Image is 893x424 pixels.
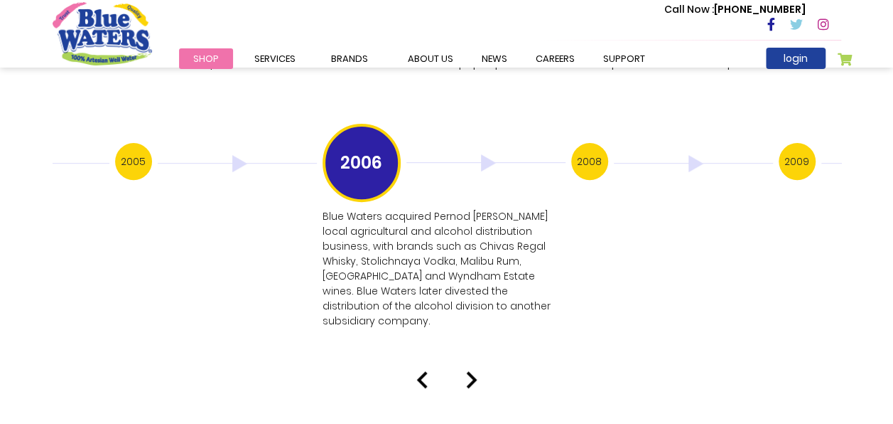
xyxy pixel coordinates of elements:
a: careers [521,48,589,69]
a: login [766,48,826,69]
h3: 2008 [571,143,608,180]
span: Brands [331,52,368,65]
a: about us [394,48,467,69]
a: News [467,48,521,69]
span: Shop [193,52,219,65]
a: support [589,48,659,69]
h3: 2005 [115,143,152,180]
p: [PHONE_NUMBER] [664,2,806,17]
span: Call Now : [664,2,714,16]
p: Blue Waters acquired Pernod [PERSON_NAME] local agricultural and alcohol distribution business, w... [323,209,563,329]
a: store logo [53,2,152,65]
h3: 2006 [323,124,401,202]
h3: 2009 [779,143,816,180]
span: Services [254,52,296,65]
